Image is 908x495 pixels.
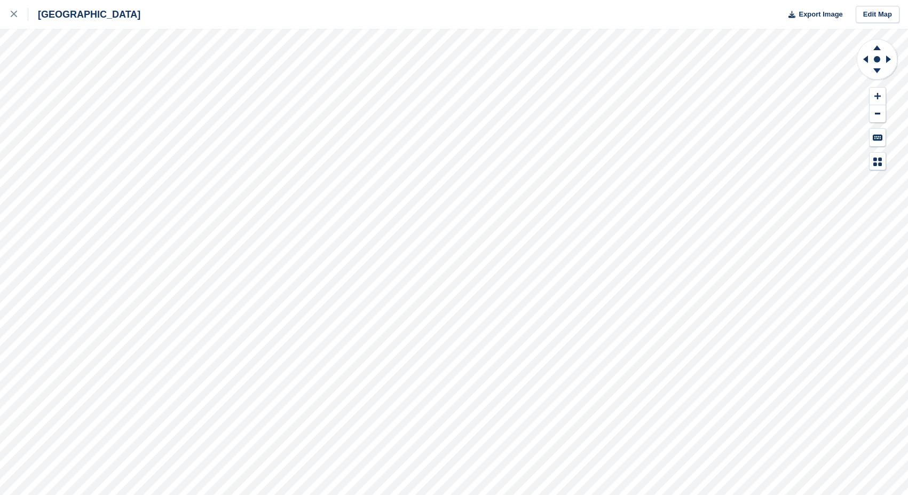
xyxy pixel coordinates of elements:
a: Edit Map [856,6,899,23]
button: Keyboard Shortcuts [870,129,886,146]
div: [GEOGRAPHIC_DATA] [28,8,140,21]
span: Export Image [799,9,842,20]
button: Export Image [782,6,843,23]
button: Zoom Out [870,105,886,123]
button: Zoom In [870,88,886,105]
button: Map Legend [870,153,886,170]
